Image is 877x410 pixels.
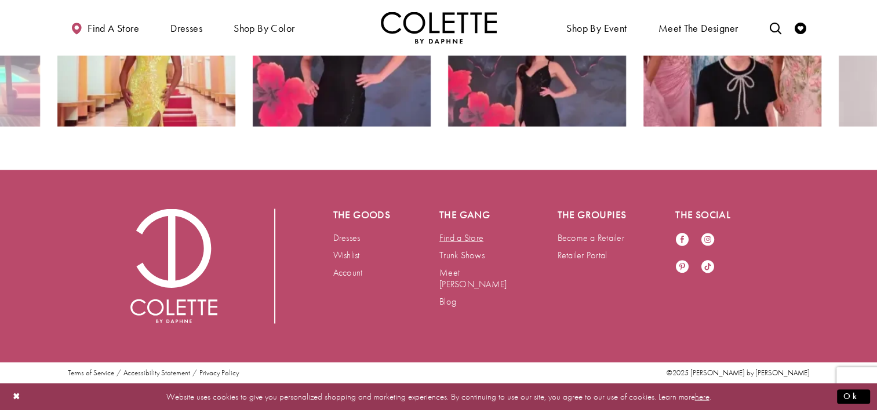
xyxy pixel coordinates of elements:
h5: The goods [333,209,394,221]
span: Find a store [88,23,139,34]
a: Meet the designer [656,12,741,43]
a: Visit our Instagram - Opens in new tab [701,232,715,248]
button: Close Dialog [7,386,27,407]
span: Shop By Event [566,23,627,34]
span: Dresses [170,23,202,34]
a: Visit our TikTok - Opens in new tab [701,259,715,275]
h5: The groupies [558,209,629,221]
span: Shop by color [234,23,294,34]
span: Shop by color [231,12,297,43]
span: Dresses [168,12,205,43]
a: Visit our Pinterest - Opens in new tab [675,259,689,275]
button: Submit Dialog [837,389,870,404]
img: Colette by Daphne [381,12,497,43]
a: Blog [439,295,456,307]
a: Find a Store [439,232,483,244]
a: Dresses [333,232,361,244]
a: here [695,390,709,402]
a: Trunk Shows [439,249,485,261]
a: Visit Home Page [381,12,497,43]
a: Wishlist [333,249,360,261]
ul: Follow us [669,226,732,281]
span: Meet the designer [658,23,738,34]
a: Toggle search [766,12,784,43]
a: Meet [PERSON_NAME] [439,266,507,290]
a: Retailer Portal [558,249,607,261]
a: Visit Colette by Daphne Homepage [130,209,217,324]
h5: The social [675,209,747,221]
a: Terms of Service [68,369,114,377]
a: Privacy Policy [199,369,239,377]
a: Become a Retailer [558,232,624,244]
span: Shop By Event [563,12,629,43]
ul: Post footer menu [63,369,243,377]
a: Account [333,266,363,279]
a: Visit our Facebook - Opens in new tab [675,232,689,248]
a: Find a store [68,12,142,43]
span: ©2025 [PERSON_NAME] by [PERSON_NAME] [667,368,810,378]
a: Check Wishlist [792,12,809,43]
h5: The gang [439,209,511,221]
img: Colette by Daphne [130,209,217,324]
p: Website uses cookies to give you personalized shopping and marketing experiences. By continuing t... [83,389,794,404]
a: Accessibility Statement [123,369,190,377]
